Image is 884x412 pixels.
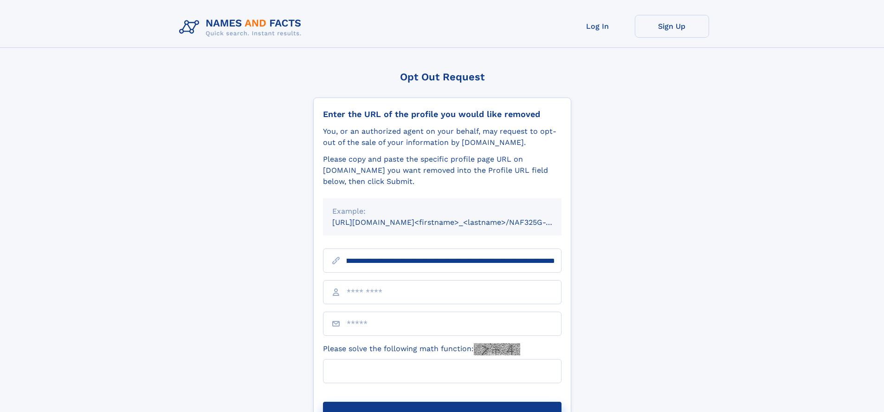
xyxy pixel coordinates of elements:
[323,109,561,119] div: Enter the URL of the profile you would like removed
[635,15,709,38] a: Sign Up
[313,71,571,83] div: Opt Out Request
[561,15,635,38] a: Log In
[323,154,561,187] div: Please copy and paste the specific profile page URL on [DOMAIN_NAME] you want removed into the Pr...
[175,15,309,40] img: Logo Names and Facts
[323,126,561,148] div: You, or an authorized agent on your behalf, may request to opt-out of the sale of your informatio...
[332,206,552,217] div: Example:
[323,343,520,355] label: Please solve the following math function:
[332,218,579,227] small: [URL][DOMAIN_NAME]<firstname>_<lastname>/NAF325G-xxxxxxxx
